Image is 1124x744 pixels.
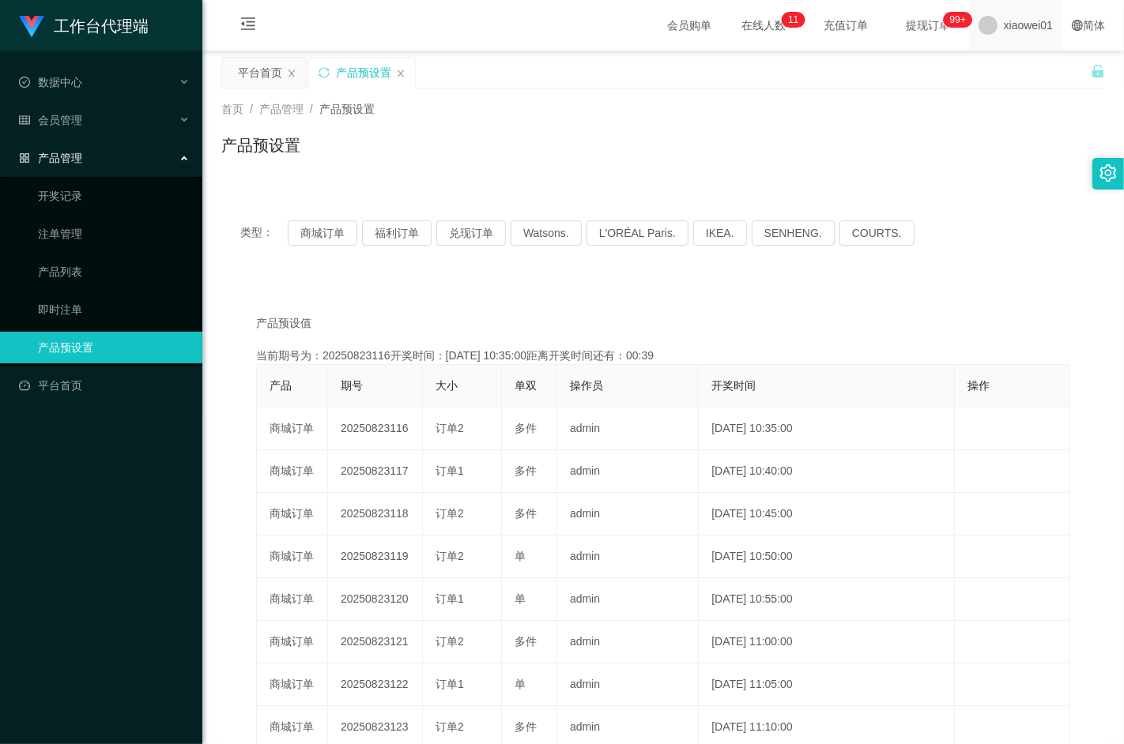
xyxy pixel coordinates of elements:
i: 图标: global [1072,20,1083,31]
span: / [250,103,253,115]
td: 商城订单 [257,408,328,450]
td: 商城订单 [257,663,328,706]
span: 订单2 [436,422,464,434]
span: 多件 [515,720,537,733]
td: [DATE] 10:40:00 [699,450,955,493]
span: / [310,103,313,115]
span: 提现订单 [898,20,958,31]
button: SENHENG. [752,220,835,246]
button: IKEA. [693,220,747,246]
a: 工作台代理端 [19,19,149,32]
span: 充值订单 [816,20,876,31]
a: 产品列表 [38,256,190,287]
td: admin [557,535,699,578]
td: admin [557,621,699,663]
a: 产品预设置 [38,332,190,363]
span: 多件 [515,422,537,434]
td: [DATE] 10:55:00 [699,578,955,621]
td: [DATE] 11:05:00 [699,663,955,706]
button: Watsons. [511,220,582,246]
span: 订单2 [436,635,464,648]
span: 大小 [436,379,458,392]
td: 20250823118 [328,493,423,535]
td: admin [557,450,699,493]
a: 图标: dashboard平台首页 [19,370,190,401]
span: 在线人数 [734,20,794,31]
span: 订单1 [436,592,464,605]
a: 即时注单 [38,294,190,325]
i: 图标: table [19,115,30,126]
td: 20250823120 [328,578,423,621]
span: 首页 [221,103,243,115]
span: 操作员 [570,379,603,392]
td: [DATE] 10:50:00 [699,535,955,578]
i: 图标: close [287,69,296,78]
i: 图标: check-circle-o [19,77,30,88]
td: [DATE] 10:45:00 [699,493,955,535]
h1: 产品预设置 [221,133,300,157]
td: 20250823116 [328,408,423,450]
img: logo.9652507e.png [19,16,44,38]
span: 产品预设值 [256,315,311,332]
button: 兑现订单 [436,220,506,246]
button: 福利订单 [362,220,432,246]
i: 图标: menu-fold [221,1,275,51]
span: 订单1 [436,464,464,477]
span: 多件 [515,507,537,520]
td: admin [557,493,699,535]
td: 20250823122 [328,663,423,706]
td: 商城订单 [257,535,328,578]
span: 产品管理 [19,152,82,164]
td: admin [557,408,699,450]
td: [DATE] 11:00:00 [699,621,955,663]
span: 订单2 [436,720,464,733]
span: 产品 [270,379,292,392]
i: 图标: appstore-o [19,152,30,163]
span: 会员管理 [19,114,82,126]
span: 期号 [341,379,363,392]
i: 图标: setting [1099,164,1117,182]
span: 数据中心 [19,76,82,88]
td: 商城订单 [257,621,328,663]
sup: 926 [944,12,972,28]
a: 注单管理 [38,218,190,250]
span: 单 [515,678,526,690]
div: 平台首页 [238,58,282,88]
span: 多件 [515,635,537,648]
i: 图标: unlock [1091,64,1105,78]
td: 20250823117 [328,450,423,493]
i: 图标: close [396,69,405,78]
button: 商城订单 [288,220,357,246]
h1: 工作台代理端 [54,1,149,51]
i: 图标: sync [319,67,330,78]
div: 当前期号为：20250823116开奖时间：[DATE] 10:35:00距离开奖时间还有：00:39 [256,348,1070,364]
p: 1 [788,12,794,28]
button: COURTS. [839,220,915,246]
span: 订单1 [436,678,464,690]
td: 商城订单 [257,493,328,535]
button: L'ORÉAL Paris. [587,220,688,246]
span: 产品管理 [259,103,304,115]
td: admin [557,663,699,706]
span: 单双 [515,379,537,392]
span: 类型： [240,220,288,246]
a: 开奖记录 [38,180,190,212]
span: 订单2 [436,507,464,520]
td: admin [557,578,699,621]
div: 产品预设置 [336,58,391,88]
span: 操作 [967,379,990,392]
td: 商城订单 [257,450,328,493]
span: 单 [515,550,526,562]
span: 单 [515,592,526,605]
span: 多件 [515,464,537,477]
span: 产品预设置 [319,103,375,115]
sup: 11 [782,12,805,28]
td: 20250823121 [328,621,423,663]
td: [DATE] 10:35:00 [699,408,955,450]
span: 开奖时间 [711,379,756,392]
p: 1 [794,12,799,28]
span: 订单2 [436,550,464,562]
td: 商城订单 [257,578,328,621]
td: 20250823119 [328,535,423,578]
